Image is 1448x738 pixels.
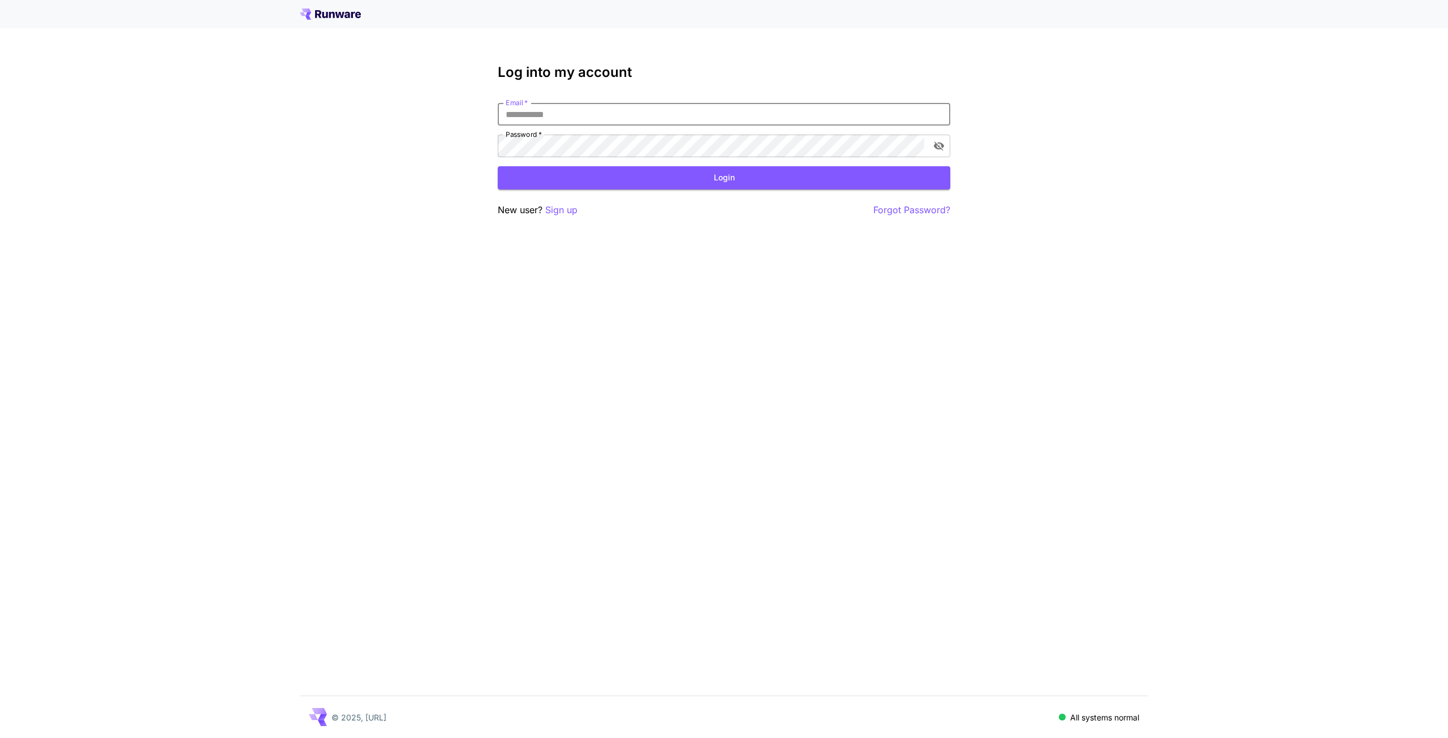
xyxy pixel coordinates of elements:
button: Sign up [545,203,578,217]
p: New user? [498,203,578,217]
button: Forgot Password? [873,203,950,217]
h3: Log into my account [498,64,950,80]
p: All systems normal [1070,711,1139,723]
button: toggle password visibility [929,136,949,156]
p: © 2025, [URL] [331,711,386,723]
button: Login [498,166,950,189]
label: Password [506,130,542,139]
label: Email [506,98,528,107]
